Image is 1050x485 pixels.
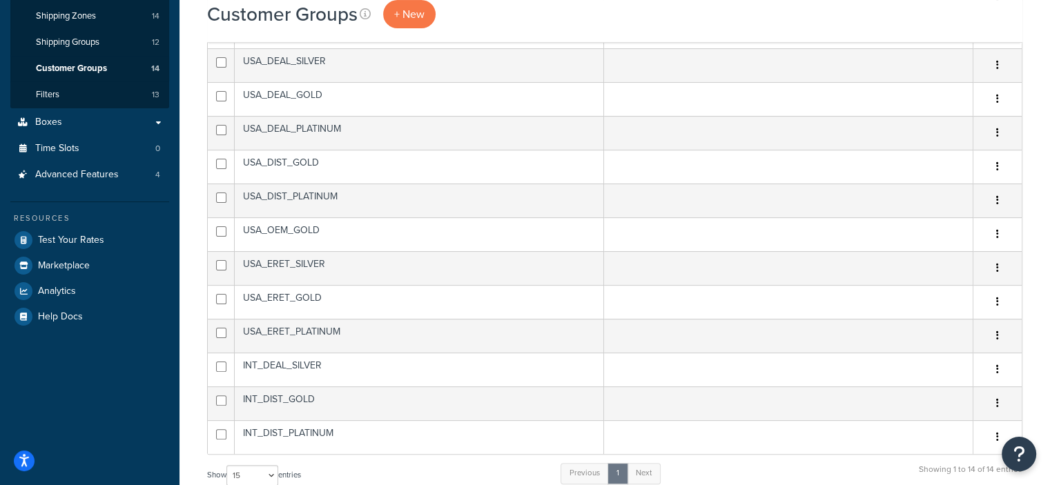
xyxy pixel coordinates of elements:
[35,143,79,155] span: Time Slots
[207,1,358,28] h1: Customer Groups
[10,162,169,188] li: Advanced Features
[235,285,604,319] td: USA_ERET_GOLD
[235,48,604,82] td: USA_DEAL_SILVER
[10,56,169,81] li: Customer Groups
[35,169,119,181] span: Advanced Features
[235,82,604,116] td: USA_DEAL_GOLD
[235,420,604,454] td: INT_DIST_PLATINUM
[152,37,159,48] span: 12
[38,311,83,323] span: Help Docs
[155,169,160,181] span: 4
[35,117,62,128] span: Boxes
[10,56,169,81] a: Customer Groups 14
[10,30,169,55] a: Shipping Groups 12
[38,286,76,297] span: Analytics
[152,89,159,101] span: 13
[155,143,160,155] span: 0
[152,10,159,22] span: 14
[151,63,159,75] span: 14
[607,463,628,484] a: 1
[10,136,169,161] li: Time Slots
[36,63,107,75] span: Customer Groups
[235,150,604,184] td: USA_DIST_GOLD
[10,3,169,29] a: Shipping Zones 14
[10,82,169,108] a: Filters 13
[10,110,169,135] a: Boxes
[10,82,169,108] li: Filters
[235,319,604,353] td: USA_ERET_PLATINUM
[235,217,604,251] td: USA_OEM_GOLD
[561,463,609,484] a: Previous
[10,228,169,253] a: Test Your Rates
[10,162,169,188] a: Advanced Features 4
[1002,437,1036,471] button: Open Resource Center
[10,30,169,55] li: Shipping Groups
[10,136,169,161] a: Time Slots 0
[627,463,661,484] a: Next
[36,10,96,22] span: Shipping Zones
[10,3,169,29] li: Shipping Zones
[10,212,169,224] div: Resources
[10,253,169,278] a: Marketplace
[36,89,59,101] span: Filters
[235,251,604,285] td: USA_ERET_SILVER
[235,353,604,386] td: INT_DEAL_SILVER
[235,116,604,150] td: USA_DEAL_PLATINUM
[38,260,90,272] span: Marketplace
[235,386,604,420] td: INT_DIST_GOLD
[10,279,169,304] a: Analytics
[394,6,425,22] span: + New
[38,235,104,246] span: Test Your Rates
[36,37,99,48] span: Shipping Groups
[235,184,604,217] td: USA_DIST_PLATINUM
[10,304,169,329] a: Help Docs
